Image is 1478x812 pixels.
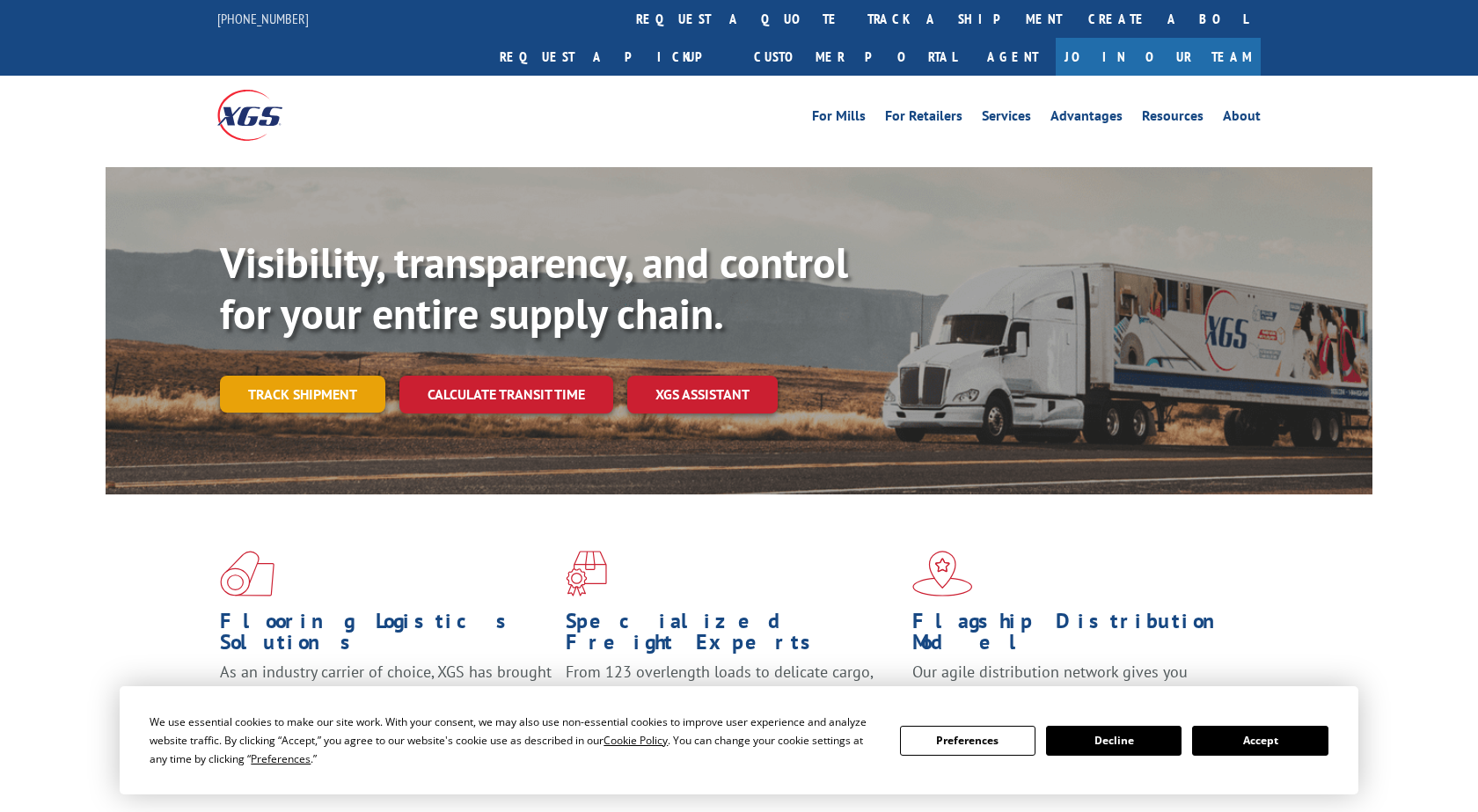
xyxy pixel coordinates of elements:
span: As an industry carrier of choice, XGS has brought innovation and dedication to flooring logistics... [220,662,552,724]
a: Request a pickup [487,38,741,76]
img: xgs-icon-flagship-distribution-model-red [912,551,973,596]
a: Resources [1142,109,1204,128]
div: We use essential cookies to make our site work. With your consent, we may also use non-essential ... [150,713,878,768]
a: Services [982,109,1031,128]
a: Customer Portal [741,38,969,76]
h1: Specialized Freight Experts [566,611,898,662]
a: Agent [969,38,1056,76]
span: Preferences [251,751,311,766]
img: xgs-icon-total-supply-chain-intelligence-red [220,551,274,596]
span: Our agile distribution network gives you nationwide inventory management on demand. [912,662,1236,703]
a: Advantages [1050,109,1123,128]
a: XGS ASSISTANT [627,376,778,413]
a: Track shipment [220,376,385,413]
button: Preferences [900,726,1035,756]
button: Accept [1192,726,1328,756]
h1: Flooring Logistics Solutions [220,611,552,662]
a: Calculate transit time [399,376,613,413]
p: From 123 overlength loads to delicate cargo, our experienced staff knows the best way to move you... [566,662,898,740]
div: Cookie Consent Prompt [120,686,1358,794]
span: Cookie Policy [604,733,668,748]
a: [PHONE_NUMBER] [217,10,309,27]
a: About [1223,109,1261,128]
a: For Retailers [885,109,962,128]
b: Visibility, transparency, and control for your entire supply chain. [220,235,848,340]
a: For Mills [812,109,866,128]
img: xgs-icon-focused-on-flooring-red [566,551,607,596]
a: Join Our Team [1056,38,1261,76]
button: Decline [1046,726,1182,756]
h1: Flagship Distribution Model [912,611,1245,662]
